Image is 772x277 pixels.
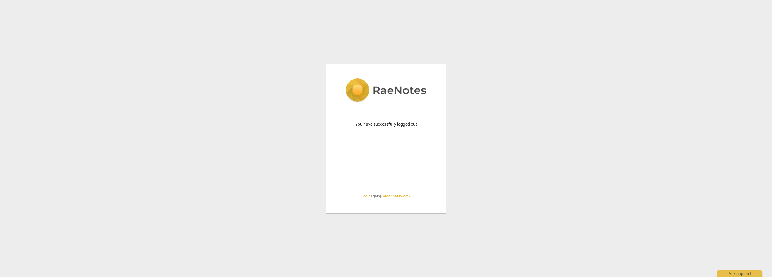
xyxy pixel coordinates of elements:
[362,194,371,198] a: Login
[341,194,431,199] span: again |
[381,194,410,198] a: Forgot password?
[341,121,431,127] p: You have successfully logged out
[717,270,762,277] div: Ask support
[346,78,426,103] img: 5ac2273c67554f335776073100b6d88f.svg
